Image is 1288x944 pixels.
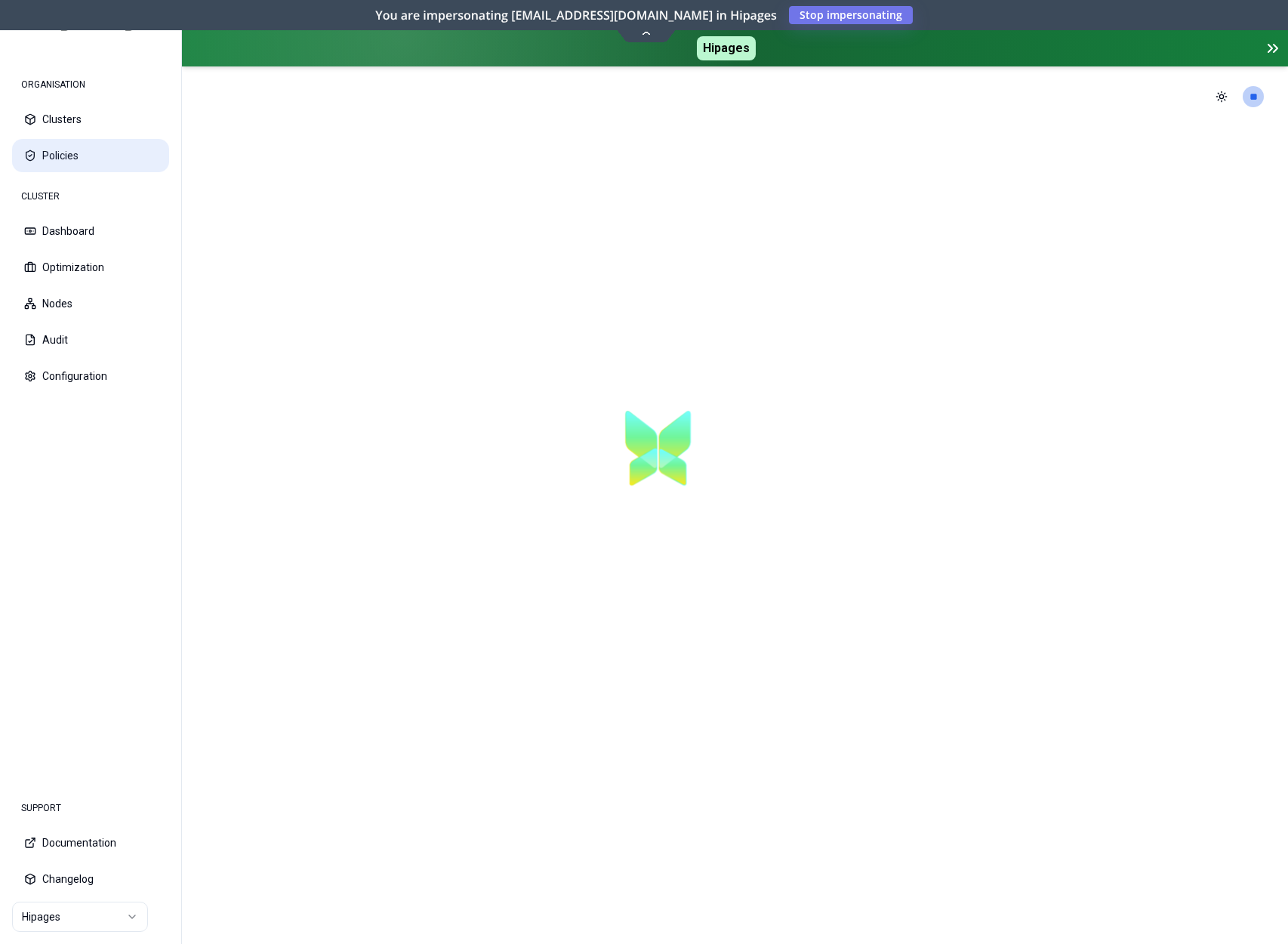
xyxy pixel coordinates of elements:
[12,251,169,284] button: Optimization
[12,139,169,172] button: Policies
[12,793,169,823] div: SUPPORT
[12,181,169,211] div: CLUSTER
[12,287,169,320] button: Nodes
[12,323,169,356] button: Audit
[12,862,169,896] button: Changelog
[12,359,169,393] button: Configuration
[12,214,169,248] button: Dashboard
[12,103,169,136] button: Clusters
[12,826,169,859] button: Documentation
[697,36,756,60] span: Hipages
[12,69,169,100] div: ORGANISATION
